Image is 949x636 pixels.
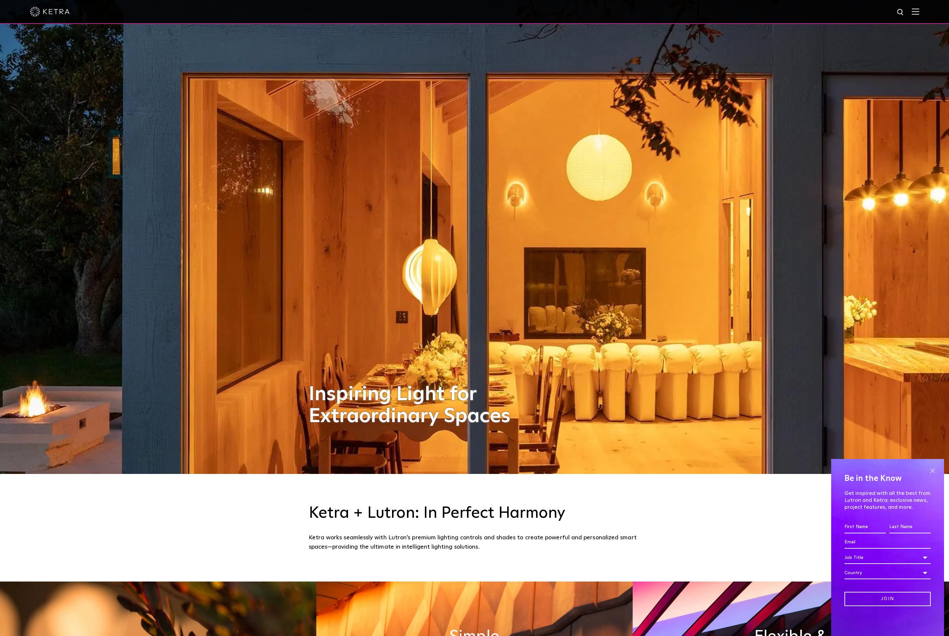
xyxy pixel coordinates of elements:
[844,472,931,485] h4: Be in the Know
[844,490,931,510] p: Get inspired with all the best from Lutron and Ketra: exclusive news, project features, and more.
[912,8,919,15] img: Hamburger%20Nav.svg
[897,8,905,17] img: search icon
[309,384,524,427] h1: Inspiring Light for Extraordinary Spaces
[844,521,886,533] input: First Name
[889,521,931,533] input: Last Name
[30,7,70,17] img: ketra-logo-2019-white
[309,533,641,552] div: Ketra works seamlessly with Lutron’s premium lighting controls and shades to create powerful and ...
[844,567,931,579] div: Country
[844,551,931,564] div: Job Title
[844,536,931,549] input: Email
[844,592,931,606] input: Join
[309,504,641,523] h3: Ketra + Lutron: In Perfect Harmony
